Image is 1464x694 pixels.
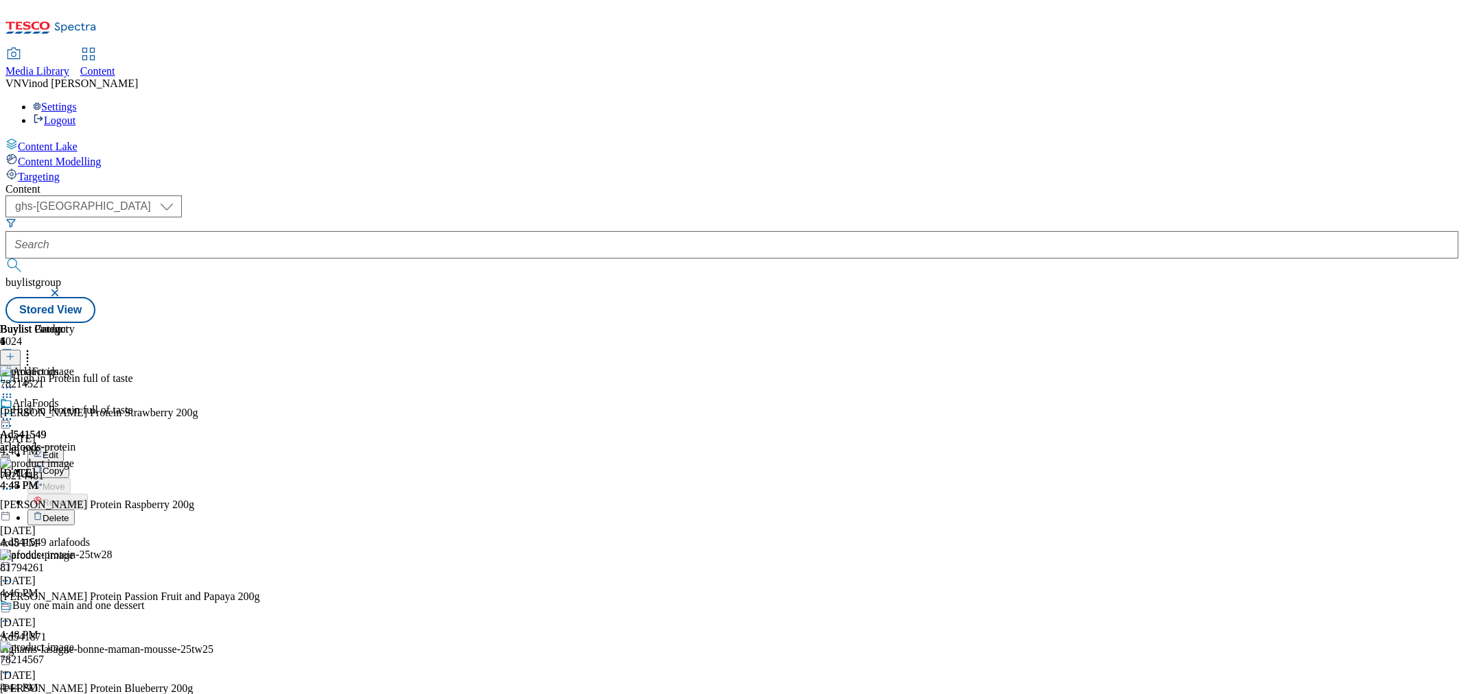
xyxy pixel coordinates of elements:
[33,101,77,112] a: Settings
[5,217,16,228] svg: Search Filters
[80,49,115,77] a: Content
[5,65,69,77] span: Media Library
[5,297,95,323] button: Stored View
[80,65,115,77] span: Content
[21,77,138,89] span: Vinod [PERSON_NAME]
[5,138,1459,153] a: Content Lake
[5,77,21,89] span: VN
[5,153,1459,168] a: Content Modelling
[5,276,61,288] span: buylistgroup
[18,156,101,167] span: Content Modelling
[5,183,1459,195] div: Content
[5,168,1459,183] a: Targeting
[33,115,75,126] a: Logout
[5,49,69,77] a: Media Library
[18,171,60,182] span: Targeting
[18,141,78,152] span: Content Lake
[5,231,1459,259] input: Search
